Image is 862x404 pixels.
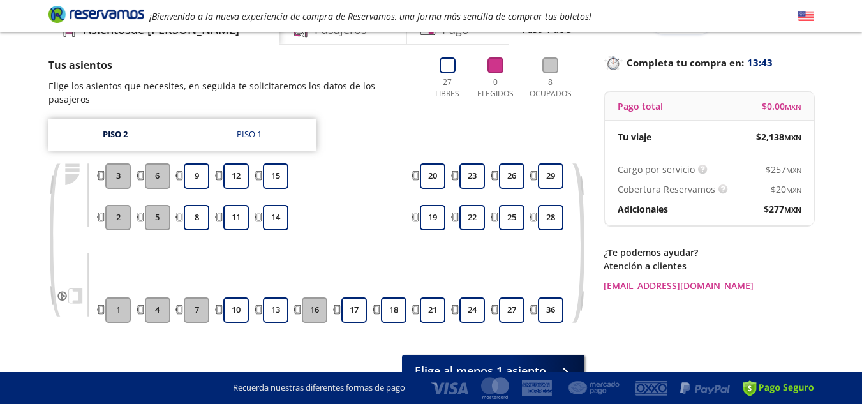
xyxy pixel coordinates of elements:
[184,163,209,189] button: 9
[618,183,715,196] p: Cobertura Reservamos
[756,130,801,144] span: $ 2,138
[184,297,209,323] button: 7
[420,205,445,230] button: 19
[604,246,814,259] p: ¿Te podemos ayudar?
[105,163,131,189] button: 3
[420,297,445,323] button: 21
[48,4,144,27] a: Brand Logo
[105,205,131,230] button: 2
[430,77,465,100] p: 27 Libres
[145,297,170,323] button: 4
[538,163,563,189] button: 29
[105,297,131,323] button: 1
[302,297,327,323] button: 16
[237,128,262,141] div: Piso 1
[618,202,668,216] p: Adicionales
[499,297,524,323] button: 27
[233,382,405,394] p: Recuerda nuestras diferentes formas de pago
[499,205,524,230] button: 25
[798,8,814,24] button: English
[784,205,801,214] small: MXN
[223,297,249,323] button: 10
[263,297,288,323] button: 13
[263,163,288,189] button: 15
[766,163,801,176] span: $ 257
[764,202,801,216] span: $ 277
[48,79,417,106] p: Elige los asientos que necesites, en seguida te solicitaremos los datos de los pasajeros
[402,355,584,387] button: Elige al menos 1 asiento
[604,259,814,273] p: Atención a clientes
[184,205,209,230] button: 8
[420,163,445,189] button: 20
[618,130,651,144] p: Tu viaje
[341,297,367,323] button: 17
[459,205,485,230] button: 22
[381,297,406,323] button: 18
[459,297,485,323] button: 24
[526,77,575,100] p: 8 Ocupados
[223,163,249,189] button: 12
[618,100,663,113] p: Pago total
[618,163,695,176] p: Cargo por servicio
[182,119,316,151] a: Piso 1
[223,205,249,230] button: 11
[538,205,563,230] button: 28
[48,57,417,73] p: Tus asientos
[499,163,524,189] button: 26
[786,185,801,195] small: MXN
[604,54,814,71] p: Completa tu compra en :
[149,10,591,22] em: ¡Bienvenido a la nueva experiencia de compra de Reservamos, una forma más sencilla de comprar tus...
[747,56,773,70] span: 13:43
[538,297,563,323] button: 36
[459,163,485,189] button: 23
[786,165,801,175] small: MXN
[771,183,801,196] span: $ 20
[474,77,517,100] p: 0 Elegidos
[785,102,801,112] small: MXN
[48,4,144,24] i: Brand Logo
[263,205,288,230] button: 14
[762,100,801,113] span: $ 0.00
[604,279,814,292] a: [EMAIL_ADDRESS][DOMAIN_NAME]
[784,133,801,142] small: MXN
[145,205,170,230] button: 5
[145,163,170,189] button: 6
[48,119,182,151] a: Piso 2
[415,363,546,380] span: Elige al menos 1 asiento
